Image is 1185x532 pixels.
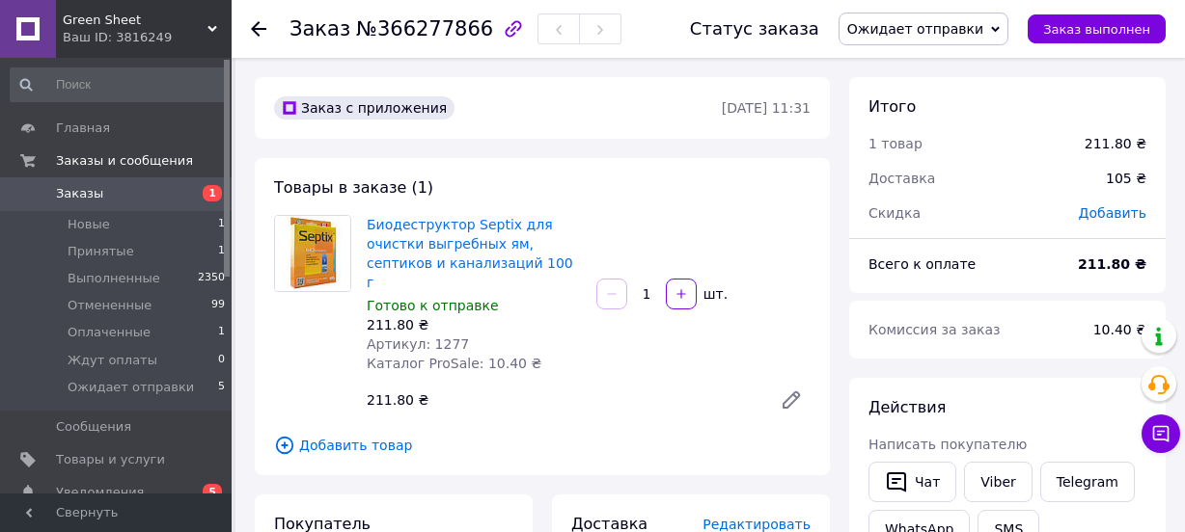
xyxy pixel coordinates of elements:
div: шт. [699,284,730,304]
span: 5 [203,484,222,500]
span: Заказы [56,185,103,202]
input: Поиск [10,67,227,102]
span: Новые [68,216,110,233]
div: Вернуться назад [251,19,266,39]
span: Принятые [68,243,134,260]
span: Товары и услуги [56,451,165,468]
div: 211.80 ₴ [367,315,581,334]
span: Ждут оплаты [68,352,157,369]
span: Доставка [868,171,935,186]
span: Заказы и сообщения [56,152,193,170]
span: 1 [218,324,225,341]
span: Добавить [1079,205,1146,221]
a: Редактировать [772,381,811,419]
span: Заказ [289,17,350,40]
a: Viber [964,462,1032,502]
span: Комиссия за заказ [868,322,1001,337]
div: Заказ с приложения [274,96,455,120]
button: Чат с покупателем [1142,414,1180,453]
span: 99 [211,297,225,314]
span: Выполненные [68,270,160,287]
span: Каталог ProSale: 10.40 ₴ [367,356,541,371]
time: [DATE] 11:31 [722,100,811,116]
span: Заказ выполнен [1043,22,1150,37]
span: 1 товар [868,136,923,151]
span: Добавить товар [274,435,811,456]
div: 211.80 ₴ [1085,134,1146,153]
span: 1 [218,243,225,260]
button: Чат [868,462,956,502]
span: Сообщения [56,418,131,436]
span: 0 [218,352,225,369]
span: 1 [203,185,222,201]
a: Telegram [1040,462,1135,502]
span: 1 [218,216,225,233]
span: Готово к отправке [367,298,499,313]
div: 105 ₴ [1094,157,1158,199]
span: Товары в заказе (1) [274,178,433,197]
b: 211.80 ₴ [1078,256,1146,272]
span: Уведомления [56,484,144,501]
span: Всего к оплате [868,256,976,272]
div: Ваш ID: 3816249 [63,29,232,46]
span: 10.40 ₴ [1093,322,1146,337]
span: №366277866 [356,17,493,40]
div: 211.80 ₴ [359,386,764,413]
div: Статус заказа [690,19,819,39]
span: Итого [868,97,916,116]
span: Написать покупателю [868,437,1027,452]
span: 5 [218,379,225,396]
span: Отмененные [68,297,152,314]
span: 2350 [198,270,225,287]
span: Ожидает отправки [68,379,194,396]
span: Скидка [868,205,921,221]
span: Артикул: 1277 [367,336,469,352]
span: Green Sheet [63,12,207,29]
button: Заказ выполнен [1028,14,1166,43]
span: Оплаченные [68,324,151,341]
span: Действия [868,398,946,416]
span: Ожидает отправки [847,21,983,37]
span: Редактировать [703,517,811,532]
span: Главная [56,120,110,137]
a: Биодеструктор Septix для очистки выгребных ям, септиков и канализаций 100 г [367,217,573,290]
img: Биодеструктор Septix для очистки выгребных ям, септиков и канализаций 100 г [275,216,350,291]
